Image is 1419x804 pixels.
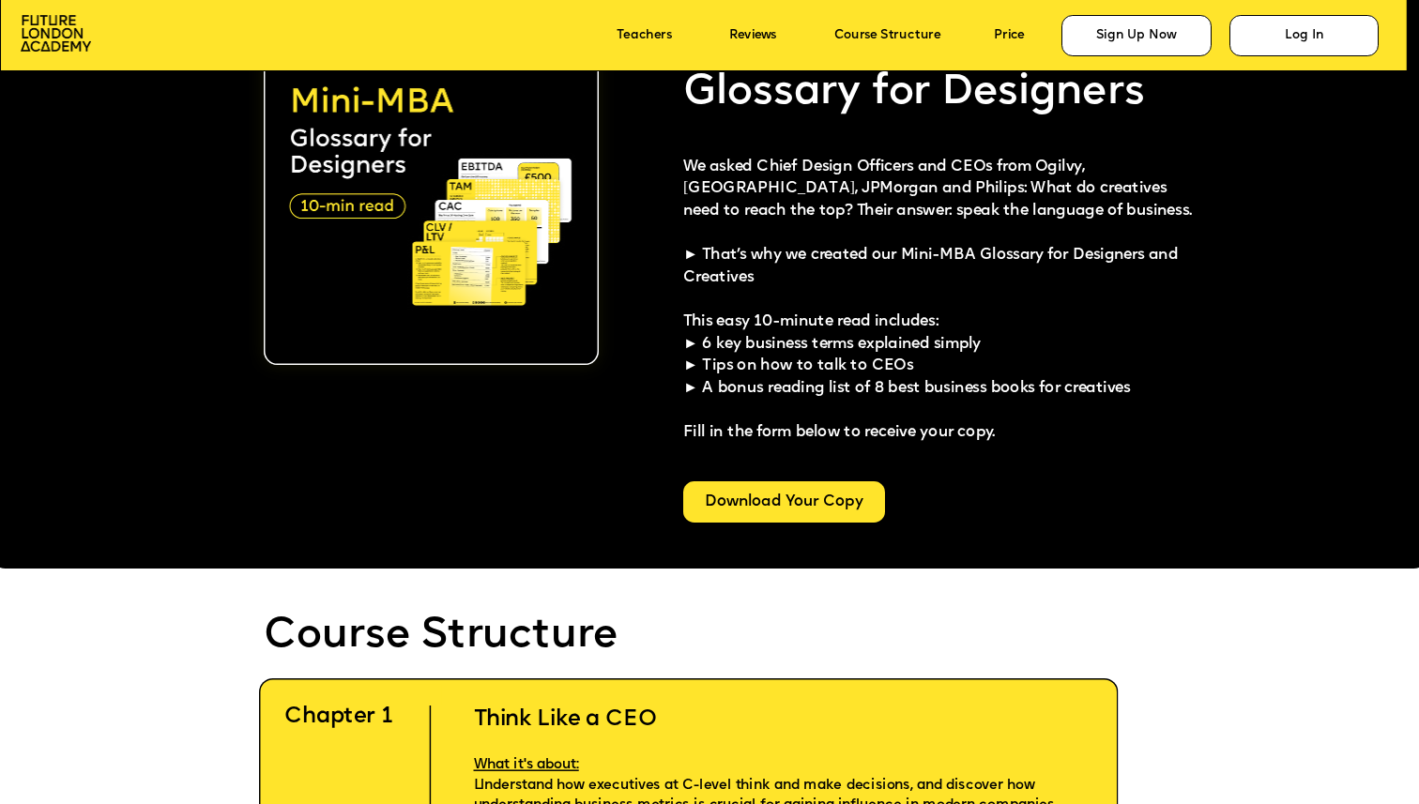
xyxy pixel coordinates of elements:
[21,15,91,51] img: image-aac980e9-41de-4c2d-a048-f29dd30a0068.png
[729,29,776,43] a: Reviews
[683,315,1131,441] span: This easy 10-minute read includes: ► 6 key business terms explained simply ► Tips on how to talk ...
[264,612,929,660] p: Course Structure
[994,29,1024,43] a: Price
[474,758,579,770] span: What it's about:
[446,678,1105,734] h2: Think Like a CEO
[683,72,1145,113] span: Glossary for Designers
[834,29,941,43] a: Course Structure
[284,705,394,728] span: Chapter 1
[683,159,1192,285] span: We asked Chief Design Officers and CEOs from Ogilvy, [GEOGRAPHIC_DATA], JPMorgan and Philips: Wha...
[617,29,672,43] a: Teachers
